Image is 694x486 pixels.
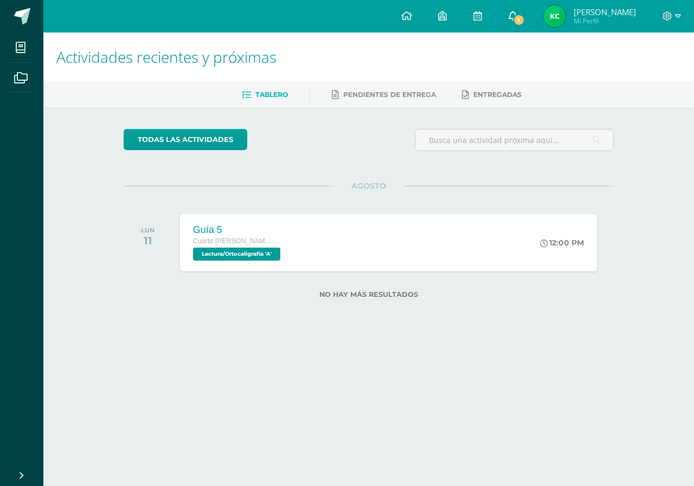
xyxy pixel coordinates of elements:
span: Mi Perfil [574,16,636,25]
span: Cuarto [PERSON_NAME]. CCLL en Computación [193,237,274,245]
span: Tablero [255,90,288,99]
span: Entregadas [473,90,522,99]
a: Tablero [242,86,288,103]
span: Pendientes de entrega [343,90,436,99]
div: 12:00 PM [540,238,584,248]
div: 11 [141,234,155,247]
div: Guía 5 [193,224,283,236]
div: LUN [141,226,155,234]
img: 18827d32ecbf6d96fb2bd37fe812f4f1.png [544,5,566,27]
span: [PERSON_NAME] [574,7,636,17]
input: Busca una actividad próxima aquí... [415,129,614,151]
span: AGOSTO [334,181,403,191]
a: Entregadas [462,86,522,103]
span: 1 [513,14,525,26]
span: Actividades recientes y próximas [56,47,277,67]
span: Lectura/Ortocaligrafía 'A' [193,248,280,261]
a: Pendientes de entrega [332,86,436,103]
a: todas las Actividades [124,129,247,150]
label: No hay más resultados [124,290,614,299]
